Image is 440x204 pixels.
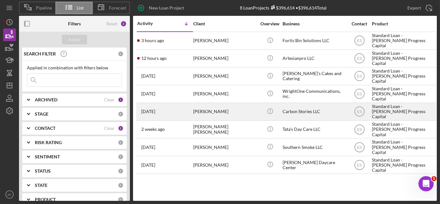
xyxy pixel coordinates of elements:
[401,2,437,14] button: Export
[62,35,87,44] button: Apply
[193,121,257,138] div: [PERSON_NAME] [PERSON_NAME]
[372,121,435,138] div: Standard Loan - [PERSON_NAME] Progress Capital
[149,2,184,14] div: New Loan Project
[141,127,165,132] time: 2025-09-03 14:44
[35,112,48,117] b: STAGE
[283,103,346,120] div: Carbon Stories LLC
[141,56,167,61] time: 2025-09-17 02:48
[283,68,346,85] div: [PERSON_NAME]'s Cakes and Catering
[407,2,421,14] div: Export
[283,50,346,67] div: Artesianpro LLC
[133,2,190,14] button: New Loan Project
[283,156,346,173] div: [PERSON_NAME] Daycare Center
[283,21,346,26] div: Business
[35,183,48,188] b: STATE
[141,109,155,114] time: 2025-09-08 19:16
[193,139,257,156] div: [PERSON_NAME]
[35,197,56,202] b: PRODUCT
[193,21,257,26] div: Client
[357,56,362,61] text: ES
[118,125,124,131] div: 2
[348,21,371,26] div: Contact
[372,139,435,156] div: Standard Loan - [PERSON_NAME] Progress Capital
[120,21,127,27] div: 3
[118,154,124,160] div: 0
[357,39,362,43] text: ES
[193,156,257,173] div: [PERSON_NAME]
[118,182,124,188] div: 0
[283,32,346,49] div: Fortis Bin Solutions LLC
[193,32,257,49] div: [PERSON_NAME]
[357,163,362,167] text: ES
[35,126,55,131] b: CONTACT
[118,140,124,145] div: 0
[193,50,257,67] div: [PERSON_NAME]
[24,51,56,56] b: SEARCH FILTER
[357,145,362,150] text: ES
[357,74,362,79] text: ES
[141,73,155,79] time: 2025-09-12 18:35
[27,65,122,70] div: Applied in combination with filters below
[118,168,124,174] div: 0
[418,176,434,191] iframe: Intercom live chat
[141,163,155,168] time: 2025-08-17 00:45
[240,5,327,10] div: 8 Loan Projects • $396,614 Total
[357,127,362,132] text: ES
[109,5,126,10] span: Forecast
[36,5,52,10] span: Pipeline
[357,92,362,96] text: ES
[3,188,16,201] button: EF
[118,197,124,202] div: 0
[431,176,437,181] span: 1
[141,145,155,150] time: 2025-08-20 13:53
[283,139,346,156] div: Southern Smoke LLC
[258,21,282,26] div: Overview
[137,21,165,26] div: Activity
[77,5,84,10] span: List
[283,121,346,138] div: Tata's Day Care LLC
[68,21,81,26] b: Filters
[118,97,124,103] div: 1
[270,5,295,10] div: $396,614
[193,103,257,120] div: [PERSON_NAME]
[372,50,435,67] div: Standard Loan - [PERSON_NAME] Progress Capital
[372,156,435,173] div: Standard Loan - [PERSON_NAME] Progress Capital
[106,21,117,26] div: Reset
[141,38,164,43] time: 2025-09-17 11:37
[104,97,115,102] div: Clear
[193,68,257,85] div: [PERSON_NAME]
[104,126,115,131] div: Clear
[372,103,435,120] div: Standard Loan - [PERSON_NAME] Progress Capital
[372,32,435,49] div: Standard Loan - [PERSON_NAME] Progress Capital
[118,111,124,117] div: 0
[372,86,435,102] div: Standard Loan - [PERSON_NAME] Progress Capital
[141,91,155,96] time: 2025-09-11 19:03
[35,154,60,159] b: SENTIMENT
[69,35,80,44] div: Apply
[283,86,346,102] div: WrightOne Communications, inc.
[193,86,257,102] div: [PERSON_NAME]
[35,140,62,145] b: RISK RATING
[372,68,435,85] div: Standard Loan - [PERSON_NAME] Progress Capital
[35,169,51,174] b: STATUS
[118,51,124,57] div: 0
[372,21,435,26] div: Product
[8,193,11,196] text: EF
[357,110,362,114] text: ES
[35,97,57,102] b: ARCHIVED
